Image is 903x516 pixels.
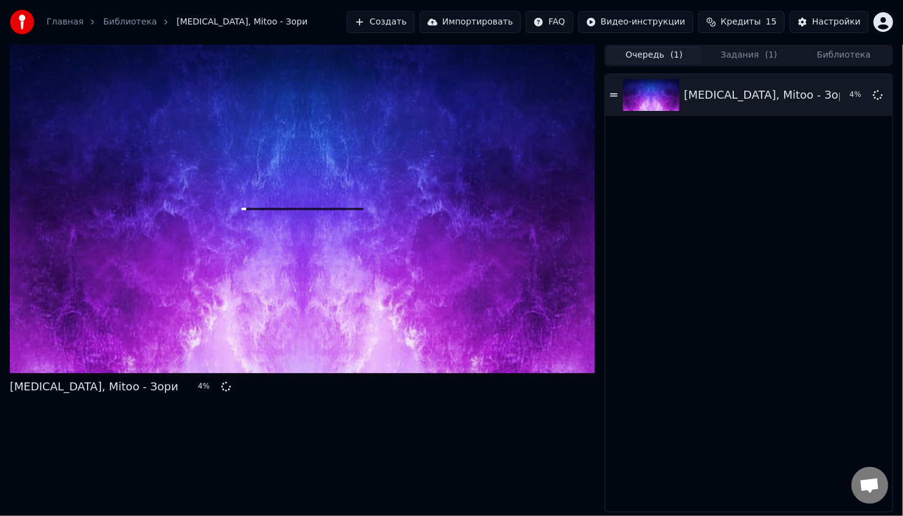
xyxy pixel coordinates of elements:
[852,467,888,504] a: Открытый чат
[671,49,683,61] span: ( 1 )
[47,16,83,28] a: Главная
[47,16,308,28] nav: breadcrumb
[420,11,521,33] button: Импортировать
[721,16,761,28] span: Кредиты
[766,16,777,28] span: 15
[850,90,868,100] div: 4 %
[103,16,157,28] a: Библиотека
[347,11,414,33] button: Создать
[684,86,853,104] div: [MEDICAL_DATA], Mitoo - Зори
[198,382,216,392] div: 4 %
[10,378,178,395] div: [MEDICAL_DATA], Mitoo - Зори
[606,47,701,64] button: Очередь
[796,47,891,64] button: Библиотека
[10,10,34,34] img: youka
[790,11,869,33] button: Настройки
[578,11,693,33] button: Видео-инструкции
[701,47,796,64] button: Задания
[765,49,777,61] span: ( 1 )
[526,11,573,33] button: FAQ
[698,11,785,33] button: Кредиты15
[176,16,308,28] span: [MEDICAL_DATA], Mitoo - Зори
[812,16,861,28] div: Настройки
